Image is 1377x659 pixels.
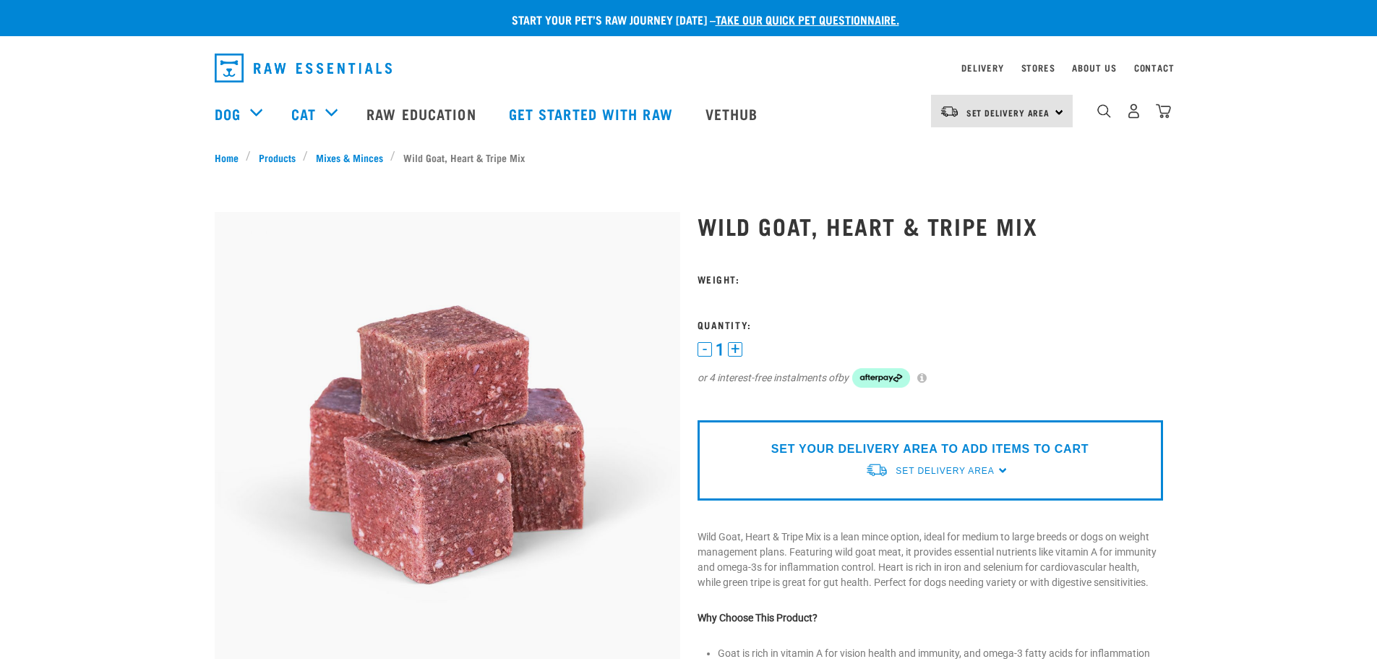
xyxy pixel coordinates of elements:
div: or 4 interest-free instalments of by [698,368,1163,388]
a: Dog [215,103,241,124]
a: Delivery [961,65,1003,70]
button: - [698,342,712,357]
img: van-moving.png [865,462,888,477]
span: 1 [716,342,724,357]
button: + [728,342,742,357]
img: van-moving.png [940,105,959,118]
img: Afterpay [852,368,910,388]
nav: dropdown navigation [203,48,1175,88]
a: Get started with Raw [494,85,691,143]
a: Vethub [691,85,776,143]
a: Contact [1134,65,1175,70]
a: Mixes & Minces [308,150,390,165]
h1: Wild Goat, Heart & Tripe Mix [698,213,1163,239]
img: user.png [1126,103,1141,119]
a: Products [251,150,303,165]
img: home-icon-1@2x.png [1097,104,1111,118]
img: Raw Essentials Logo [215,54,392,82]
a: Raw Education [352,85,494,143]
h3: Quantity: [698,319,1163,330]
p: Wild Goat, Heart & Tripe Mix is a lean mince option, ideal for medium to large breeds or dogs on ... [698,530,1163,590]
a: Stores [1021,65,1055,70]
a: take our quick pet questionnaire. [716,16,899,22]
h3: Weight: [698,273,1163,284]
a: Cat [291,103,316,124]
a: Home [215,150,246,165]
p: SET YOUR DELIVERY AREA TO ADD ITEMS TO CART [771,441,1089,458]
img: home-icon@2x.png [1156,103,1171,119]
a: About Us [1072,65,1116,70]
span: Set Delivery Area [896,466,994,476]
span: Set Delivery Area [966,110,1050,115]
nav: breadcrumbs [215,150,1163,165]
strong: Why Choose This Product? [698,612,818,624]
